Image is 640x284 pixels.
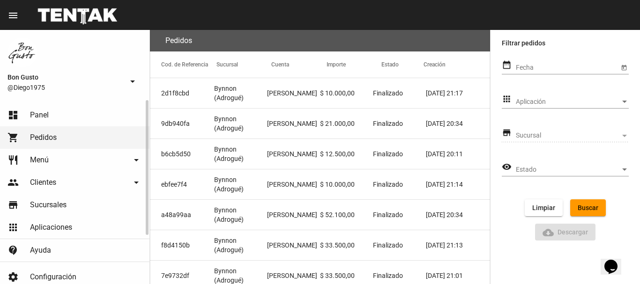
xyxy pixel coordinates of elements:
[7,177,19,188] mat-icon: people
[30,133,57,142] span: Pedidos
[601,247,631,275] iframe: chat widget
[30,272,76,282] span: Configuración
[7,72,123,83] span: Bon Gusto
[216,51,272,78] mat-header-cell: Sucursal
[320,139,373,169] mat-cell: $ 12.500,00
[381,51,424,78] mat-header-cell: Estado
[373,210,403,219] span: Finalizado
[543,228,588,236] span: Descargar
[150,78,214,108] mat-cell: 2d1f8cbd
[619,62,629,72] button: Open calendar
[373,149,403,159] span: Finalizado
[150,30,490,51] flou-section-header: Pedidos
[214,175,267,194] span: Bynnon (Adrogué)
[165,34,192,47] h3: Pedidos
[426,200,490,230] mat-cell: [DATE] 20:34
[426,78,490,108] mat-cell: [DATE] 21:17
[516,166,620,174] span: Estado
[525,199,563,216] button: Limpiar
[267,78,320,108] mat-cell: [PERSON_NAME]
[426,230,490,260] mat-cell: [DATE] 21:13
[267,200,320,230] mat-cell: [PERSON_NAME]
[320,169,373,199] mat-cell: $ 10.000,00
[426,169,490,199] mat-cell: [DATE] 21:14
[30,110,49,120] span: Panel
[7,222,19,233] mat-icon: apps
[516,98,620,106] span: Aplicación
[535,224,596,240] button: Descargar ReporteDescargar
[7,37,37,67] img: 8570adf9-ca52-4367-b116-ae09c64cf26e.jpg
[373,271,403,280] span: Finalizado
[150,139,214,169] mat-cell: b6cb5d50
[516,166,629,174] mat-select: Estado
[127,76,138,87] mat-icon: arrow_drop_down
[532,204,555,211] span: Limpiar
[7,83,123,92] span: @Diego1975
[424,51,490,78] mat-header-cell: Creación
[30,200,67,210] span: Sucursales
[320,200,373,230] mat-cell: $ 52.100,00
[131,154,142,166] mat-icon: arrow_drop_down
[502,94,512,105] mat-icon: apps
[373,88,403,98] span: Finalizado
[150,51,216,78] mat-header-cell: Cod. de Referencia
[543,227,554,238] mat-icon: Descargar Reporte
[214,114,267,133] span: Bynnon (Adrogué)
[7,109,19,121] mat-icon: dashboard
[7,271,19,283] mat-icon: settings
[426,139,490,169] mat-cell: [DATE] 20:11
[502,59,512,71] mat-icon: date_range
[150,109,214,138] mat-cell: 9db940fa
[150,169,214,199] mat-cell: ebfee7f4
[214,145,267,163] span: Bynnon (Adrogué)
[271,51,327,78] mat-header-cell: Cuenta
[30,155,49,165] span: Menú
[267,109,320,138] mat-cell: [PERSON_NAME]
[7,245,19,256] mat-icon: contact_support
[578,204,598,211] span: Buscar
[373,119,403,128] span: Finalizado
[516,98,629,106] mat-select: Aplicación
[570,199,606,216] button: Buscar
[214,84,267,102] span: Bynnon (Adrogué)
[327,51,382,78] mat-header-cell: Importe
[502,127,512,138] mat-icon: store
[267,230,320,260] mat-cell: [PERSON_NAME]
[30,246,51,255] span: Ayuda
[7,154,19,166] mat-icon: restaurant
[502,37,629,49] label: Filtrar pedidos
[267,139,320,169] mat-cell: [PERSON_NAME]
[373,240,403,250] span: Finalizado
[320,78,373,108] mat-cell: $ 10.000,00
[426,109,490,138] mat-cell: [DATE] 20:34
[373,180,403,189] span: Finalizado
[7,199,19,211] mat-icon: store
[320,230,373,260] mat-cell: $ 33.500,00
[516,64,619,72] input: Fecha
[516,132,620,139] span: Sucursal
[214,236,267,255] span: Bynnon (Adrogué)
[30,223,72,232] span: Aplicaciones
[502,161,512,173] mat-icon: visibility
[150,200,214,230] mat-cell: a48a99aa
[214,205,267,224] span: Bynnon (Adrogué)
[320,109,373,138] mat-cell: $ 21.000,00
[30,178,56,187] span: Clientes
[150,230,214,260] mat-cell: f8d4150b
[7,132,19,143] mat-icon: shopping_cart
[267,169,320,199] mat-cell: [PERSON_NAME]
[131,177,142,188] mat-icon: arrow_drop_down
[7,10,19,21] mat-icon: menu
[516,132,629,139] mat-select: Sucursal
